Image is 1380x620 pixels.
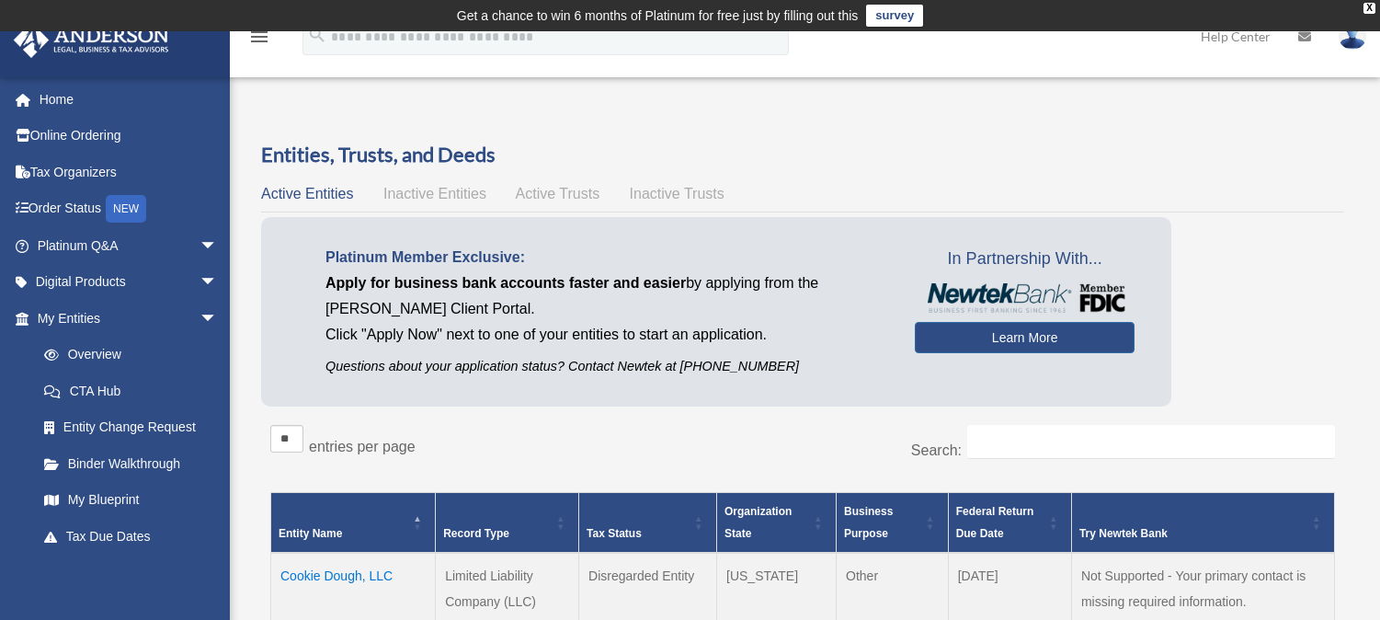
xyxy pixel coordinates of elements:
[325,270,887,322] p: by applying from the [PERSON_NAME] Client Portal.
[1363,3,1375,14] div: close
[13,154,245,190] a: Tax Organizers
[200,264,236,302] span: arrow_drop_down
[26,373,236,409] a: CTA Hub
[325,245,887,270] p: Platinum Member Exclusive:
[26,482,236,519] a: My Blueprint
[200,555,236,592] span: arrow_drop_down
[26,409,236,446] a: Entity Change Request
[915,322,1135,353] a: Learn More
[248,26,270,48] i: menu
[911,442,962,458] label: Search:
[915,245,1135,274] span: In Partnership With...
[279,527,342,540] span: Entity Name
[307,25,327,45] i: search
[106,195,146,223] div: NEW
[866,5,923,27] a: survey
[325,322,887,348] p: Click "Apply Now" next to one of your entities to start an application.
[457,5,859,27] div: Get a chance to win 6 months of Platinum for free just by filling out this
[8,22,175,58] img: Anderson Advisors Platinum Portal
[26,337,227,373] a: Overview
[13,300,236,337] a: My Entitiesarrow_drop_down
[924,283,1125,313] img: NewtekBankLogoSM.png
[261,186,353,201] span: Active Entities
[630,186,724,201] span: Inactive Trusts
[724,505,792,540] span: Organization State
[956,505,1034,540] span: Federal Return Due Date
[1339,23,1366,50] img: User Pic
[13,118,245,155] a: Online Ordering
[200,227,236,265] span: arrow_drop_down
[325,355,887,378] p: Questions about your application status? Contact Newtek at [PHONE_NUMBER]
[13,227,245,264] a: Platinum Q&Aarrow_drop_down
[1071,493,1334,554] th: Try Newtek Bank : Activate to sort
[717,493,837,554] th: Organization State: Activate to sort
[261,141,1344,169] h3: Entities, Trusts, and Deeds
[13,81,245,118] a: Home
[13,190,245,228] a: Order StatusNEW
[579,493,717,554] th: Tax Status: Activate to sort
[587,527,642,540] span: Tax Status
[248,32,270,48] a: menu
[443,527,509,540] span: Record Type
[844,505,893,540] span: Business Purpose
[1079,522,1306,545] div: Try Newtek Bank
[200,300,236,338] span: arrow_drop_down
[13,555,245,591] a: My [PERSON_NAME] Teamarrow_drop_down
[309,439,416,454] label: entries per page
[13,264,245,301] a: Digital Productsarrow_drop_down
[948,493,1071,554] th: Federal Return Due Date: Activate to sort
[26,518,236,555] a: Tax Due Dates
[26,445,236,482] a: Binder Walkthrough
[325,275,686,291] span: Apply for business bank accounts faster and easier
[436,493,579,554] th: Record Type: Activate to sort
[383,186,486,201] span: Inactive Entities
[837,493,949,554] th: Business Purpose: Activate to sort
[516,186,600,201] span: Active Trusts
[271,493,436,554] th: Entity Name: Activate to invert sorting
